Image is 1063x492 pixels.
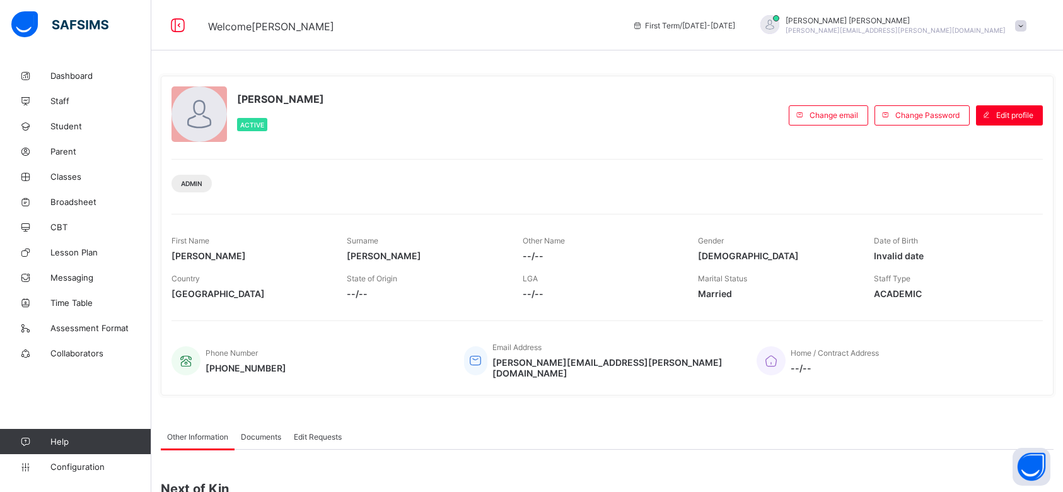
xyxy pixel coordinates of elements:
[50,71,151,81] span: Dashboard
[874,274,910,283] span: Staff Type
[50,96,151,106] span: Staff
[347,250,503,261] span: [PERSON_NAME]
[50,172,151,182] span: Classes
[698,250,854,261] span: [DEMOGRAPHIC_DATA]
[181,180,202,187] span: Admin
[167,432,228,442] span: Other Information
[791,348,879,358] span: Home / Contract Address
[50,323,151,333] span: Assessment Format
[786,16,1006,25] span: [PERSON_NAME] [PERSON_NAME]
[171,250,328,261] span: [PERSON_NAME]
[241,432,281,442] span: Documents
[171,274,200,283] span: Country
[11,11,108,38] img: safsims
[698,236,724,245] span: Gender
[206,363,286,373] span: [PHONE_NUMBER]
[632,21,735,30] span: session/term information
[240,121,264,129] span: Active
[50,298,151,308] span: Time Table
[874,250,1030,261] span: Invalid date
[171,236,209,245] span: First Name
[786,26,1006,34] span: [PERSON_NAME][EMAIL_ADDRESS][PERSON_NAME][DOMAIN_NAME]
[50,272,151,283] span: Messaging
[347,288,503,299] span: --/--
[237,93,324,105] span: [PERSON_NAME]
[208,20,334,33] span: Welcome [PERSON_NAME]
[50,247,151,257] span: Lesson Plan
[996,110,1033,120] span: Edit profile
[50,197,151,207] span: Broadsheet
[347,274,397,283] span: State of Origin
[874,236,918,245] span: Date of Birth
[50,146,151,156] span: Parent
[347,236,378,245] span: Surname
[810,110,858,120] span: Change email
[492,357,738,378] span: [PERSON_NAME][EMAIL_ADDRESS][PERSON_NAME][DOMAIN_NAME]
[523,274,538,283] span: LGA
[523,288,679,299] span: --/--
[50,222,151,232] span: CBT
[50,436,151,447] span: Help
[791,363,879,373] span: --/--
[895,110,960,120] span: Change Password
[50,121,151,131] span: Student
[294,432,342,442] span: Edit Requests
[206,348,258,358] span: Phone Number
[50,462,151,472] span: Configuration
[698,274,747,283] span: Marital Status
[523,236,565,245] span: Other Name
[1013,448,1050,486] button: Open asap
[698,288,854,299] span: Married
[171,288,328,299] span: [GEOGRAPHIC_DATA]
[523,250,679,261] span: --/--
[50,348,151,358] span: Collaborators
[492,343,542,352] span: Email Address
[748,15,1033,36] div: KennethJacob
[874,288,1030,299] span: ACADEMIC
